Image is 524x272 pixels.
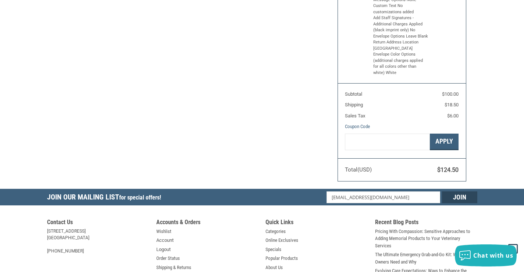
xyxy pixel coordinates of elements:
[442,191,477,203] input: Join
[47,228,149,254] address: [STREET_ADDRESS] [GEOGRAPHIC_DATA] [PHONE_NUMBER]
[455,244,517,266] button: Chat with us
[375,251,477,265] a: The Ultimate Emergency Grab-and-Go Kit: What Pet Owners Need and Why
[156,255,180,262] a: Order Status
[430,134,459,150] button: Apply
[473,251,513,259] span: Chat with us
[375,219,477,228] h5: Recent Blog Posts
[345,166,372,173] span: Total (USD)
[265,228,286,235] a: Categories
[445,102,459,107] span: $18.50
[345,91,362,97] span: Subtotal
[47,219,149,228] h5: Contact Us
[373,3,428,15] li: Custom Text No customizations added
[373,39,428,52] li: Return Address Location [GEOGRAPHIC_DATA]
[442,91,459,97] span: $100.00
[265,246,281,253] a: Specials
[265,219,368,228] h5: Quick Links
[345,124,370,129] a: Coupon Code
[345,113,365,119] span: Sales Tax
[327,191,440,203] input: Email
[156,228,171,235] a: Wishlist
[156,219,259,228] h5: Accounts & Orders
[345,102,363,107] span: Shipping
[156,237,174,244] a: Account
[373,15,428,33] li: Add Staff Signatures - Additional Charges Applied (black imprint only) No
[156,246,171,253] a: Logout
[373,33,428,40] li: Envelope Options Leave Blank
[47,189,165,208] h5: Join Our Mailing List
[156,264,191,271] a: Shipping & Returns
[373,52,428,76] li: Envelope Color Options (additional charges applied for all colors other than white) White
[265,255,298,262] a: Popular Products
[119,194,161,201] span: for special offers!
[447,113,459,119] span: $6.00
[265,237,298,244] a: Online Exclusives
[345,134,430,150] input: Gift Certificate or Coupon Code
[437,166,459,173] span: $124.50
[375,228,477,250] a: Pricing With Compassion: Sensitive Approaches to Adding Memorial Products to Your Veterinary Serv...
[265,264,283,271] a: About Us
